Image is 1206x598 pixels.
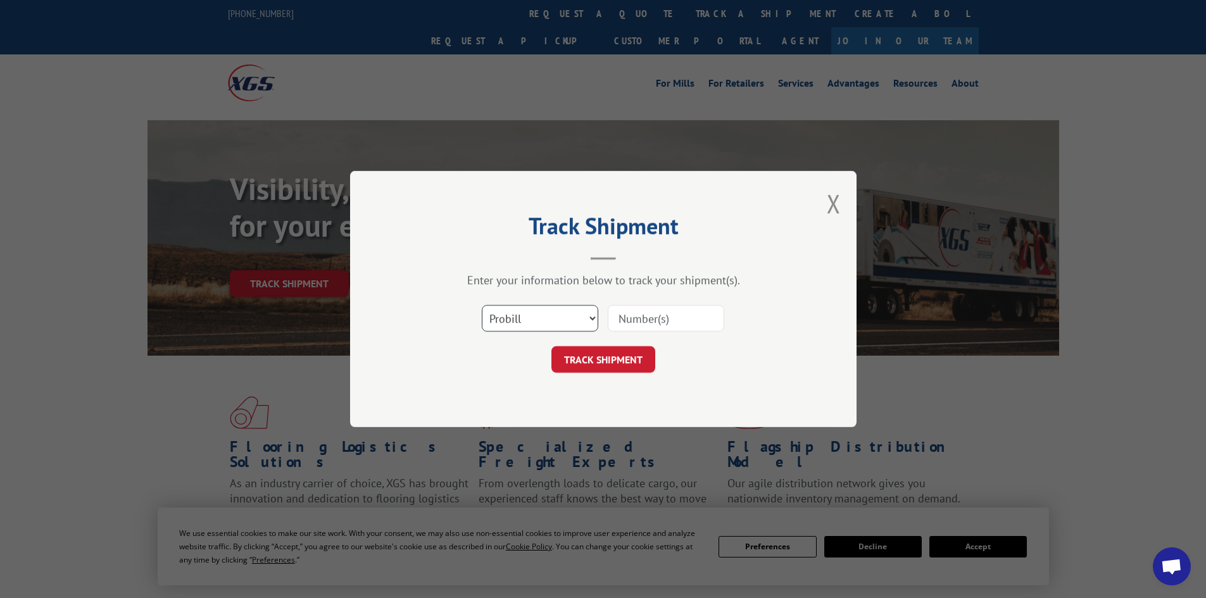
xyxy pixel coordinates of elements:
button: TRACK SHIPMENT [551,346,655,373]
button: Close modal [827,187,841,220]
input: Number(s) [608,305,724,332]
div: Open chat [1153,547,1191,585]
h2: Track Shipment [413,217,793,241]
div: Enter your information below to track your shipment(s). [413,273,793,287]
